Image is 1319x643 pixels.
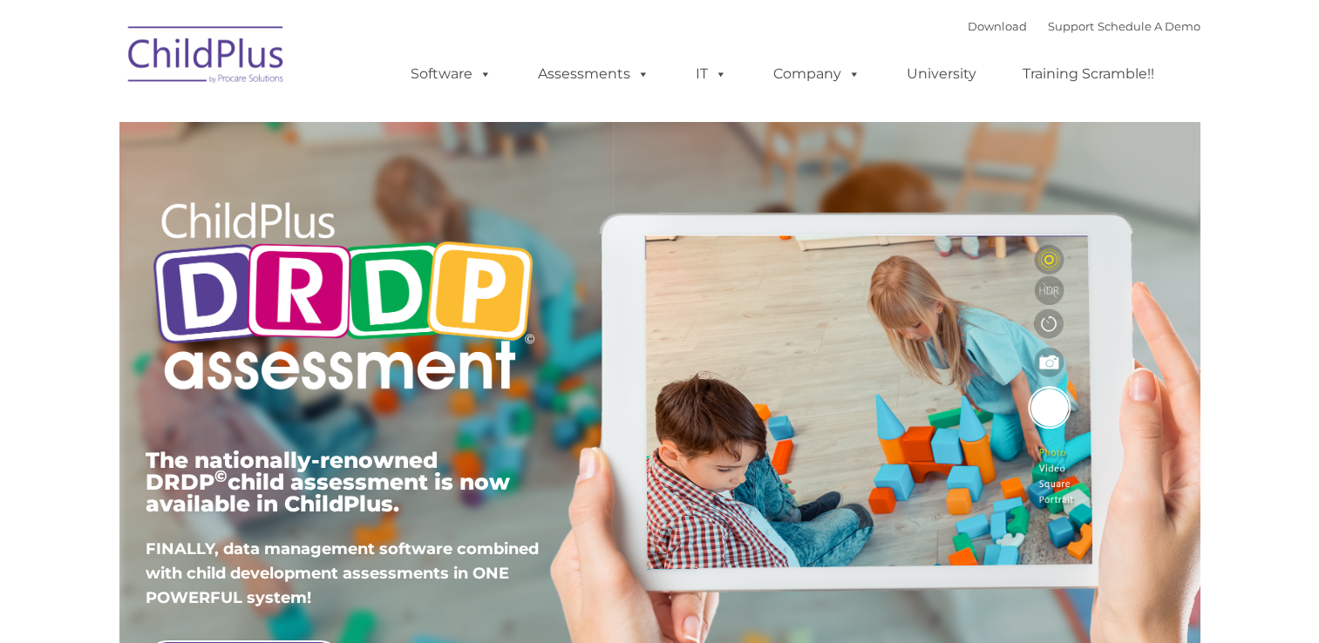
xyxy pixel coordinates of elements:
[756,57,878,91] a: Company
[214,466,228,486] sup: ©
[1048,19,1094,33] a: Support
[146,179,541,419] img: Copyright - DRDP Logo Light
[146,539,539,607] span: FINALLY, data management software combined with child development assessments in ONE POWERFUL sys...
[393,57,509,91] a: Software
[119,14,294,101] img: ChildPlus by Procare Solutions
[520,57,667,91] a: Assessments
[968,19,1200,33] font: |
[146,447,510,517] span: The nationally-renowned DRDP child assessment is now available in ChildPlus.
[1005,57,1172,91] a: Training Scramble!!
[678,57,744,91] a: IT
[968,19,1027,33] a: Download
[1098,19,1200,33] a: Schedule A Demo
[889,57,994,91] a: University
